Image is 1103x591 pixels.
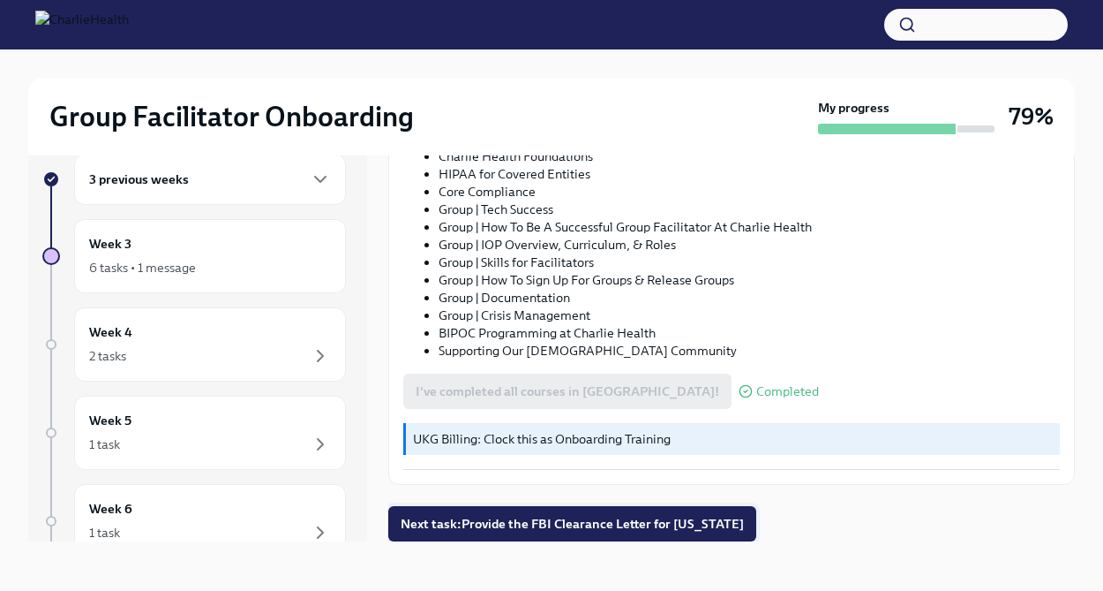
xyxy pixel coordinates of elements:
li: Supporting Our [DEMOGRAPHIC_DATA] Community [439,342,1060,360]
img: CharlieHealth [35,11,129,39]
li: Group | How To Be A Successful Group Facilitator At Charlie Health [439,218,1060,236]
li: BIPOC Programming at Charlie Health [439,324,1060,342]
li: Group | Skills for Facilitators [439,254,1060,271]
h6: Week 5 [89,411,131,430]
li: Core Compliance [439,183,1060,201]
strong: My progress [818,99,889,117]
a: Week 42 tasks [42,307,346,382]
li: Group | Tech Success [439,201,1060,218]
a: Week 61 task [42,484,346,558]
div: 2 tasks [89,347,126,365]
li: HIPAA for Covered Entities [439,165,1060,183]
li: Group | Crisis Management [439,307,1060,324]
h6: Week 3 [89,234,131,254]
div: 3 previous weeks [74,154,346,205]
p: UKG Billing: Clock this as Onboarding Training [413,430,1053,448]
a: Week 51 task [42,396,346,470]
li: Group | How To Sign Up For Groups & Release Groups [439,271,1060,289]
h6: Week 6 [89,499,132,519]
li: Charlie Health Foundations [439,148,1060,165]
div: 6 tasks • 1 message [89,259,196,277]
span: Next task : Provide the FBI Clearance Letter for [US_STATE] [401,515,744,533]
a: Week 36 tasks • 1 message [42,219,346,293]
h6: 3 previous weeks [89,170,189,189]
h2: Group Facilitator Onboarding [49,99,414,134]
span: Completed [756,385,819,398]
div: 1 task [89,524,120,542]
button: Next task:Provide the FBI Clearance Letter for [US_STATE] [388,506,756,542]
h3: 79% [1009,101,1054,133]
li: Group | IOP Overview, Curriculum, & Roles [439,236,1060,254]
div: 1 task [89,436,120,453]
h6: Week 4 [89,322,132,342]
li: Group | Documentation [439,289,1060,307]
